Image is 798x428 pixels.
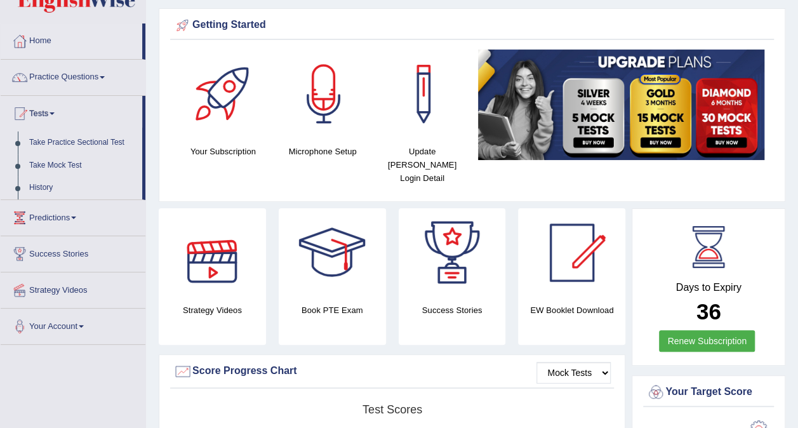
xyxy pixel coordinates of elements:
[379,145,466,185] h4: Update [PERSON_NAME] Login Detail
[696,299,721,324] b: 36
[23,177,142,199] a: History
[659,330,755,352] a: Renew Subscription
[279,145,366,158] h4: Microphone Setup
[1,60,145,91] a: Practice Questions
[1,96,142,128] a: Tests
[173,362,611,381] div: Score Progress Chart
[180,145,267,158] h4: Your Subscription
[1,200,145,232] a: Predictions
[159,304,266,317] h4: Strategy Videos
[362,403,422,416] tspan: Test scores
[646,282,771,293] h4: Days to Expiry
[1,272,145,304] a: Strategy Videos
[1,23,142,55] a: Home
[1,236,145,268] a: Success Stories
[279,304,386,317] h4: Book PTE Exam
[646,383,771,402] div: Your Target Score
[478,50,764,160] img: small5.jpg
[23,154,142,177] a: Take Mock Test
[1,309,145,340] a: Your Account
[399,304,506,317] h4: Success Stories
[518,304,625,317] h4: EW Booklet Download
[173,16,771,35] div: Getting Started
[23,131,142,154] a: Take Practice Sectional Test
